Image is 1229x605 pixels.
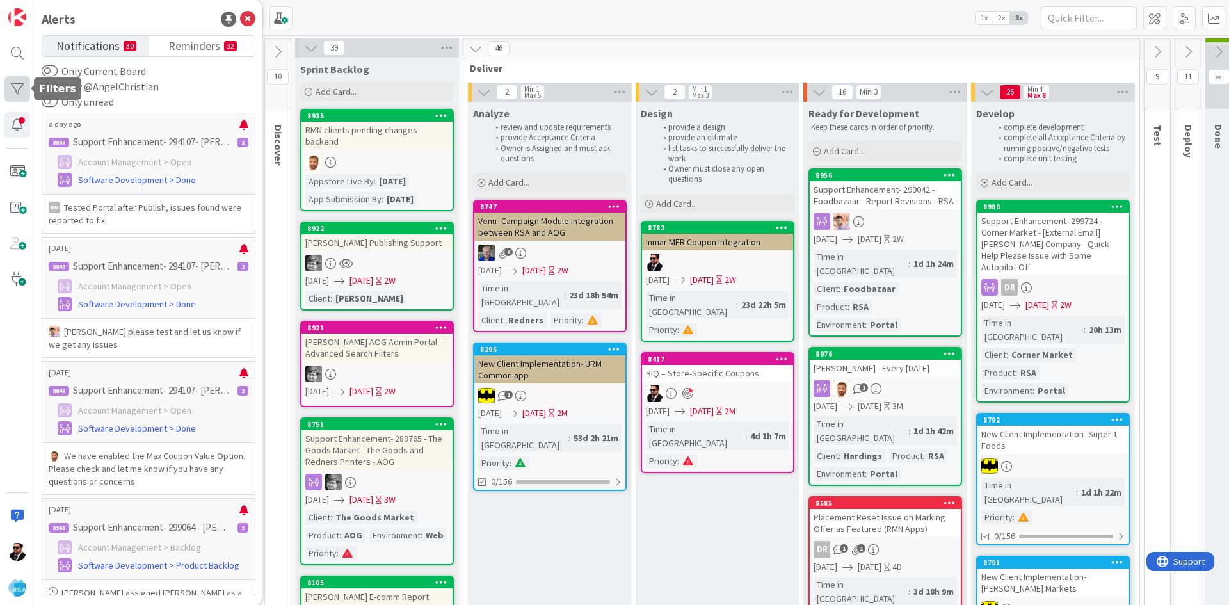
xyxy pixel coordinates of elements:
div: 8921 [307,323,453,332]
a: 8956Support Enhancement- 299042 - Foodbazaar - Report Revisions - RSARS[DATE][DATE]2WTime in [GEO... [808,168,962,337]
div: 20h 13m [1086,323,1125,337]
div: Priority [646,323,677,337]
div: RMN clients pending changes backend [301,122,453,150]
div: 8976 [815,350,961,359]
img: RS [49,326,60,337]
span: : [564,288,566,302]
div: Time in [GEOGRAPHIC_DATA] [814,417,908,445]
div: [PERSON_NAME] - Every [DATE] [810,360,961,376]
div: Placement Reset Issue on Marking Offer as Featured (RMN Apps) [810,509,961,537]
span: [DATE] [349,274,373,287]
div: Redners [505,313,547,327]
span: Design [641,107,673,120]
div: Time in [GEOGRAPHIC_DATA] [814,250,908,278]
div: RT [474,245,625,261]
div: 8791New Client Implementation- [PERSON_NAME] Markets [977,557,1129,597]
img: RS [833,213,850,230]
span: Develop [976,107,1015,120]
img: AC [478,387,495,404]
span: [DATE] [858,232,881,246]
li: review and update requirements [488,122,625,133]
div: App Submission By [305,192,382,206]
div: Environment [814,318,865,332]
div: Priority [305,546,337,560]
p: Keep these cards in order of priority. [811,122,960,133]
div: New Client Implementation- Super 1 Foods [977,426,1129,454]
div: Max 3 [692,92,709,99]
span: : [847,300,849,314]
span: Software Development > Done [78,298,196,311]
div: DR [977,279,1129,296]
span: [DATE] [305,493,329,506]
div: 4d 1h 7m [747,429,789,443]
span: : [568,431,570,445]
span: : [337,546,339,560]
span: Account Management > Open [78,156,191,169]
span: 46 [488,41,510,56]
div: 8585 [815,499,961,508]
div: [PERSON_NAME] Publishing Support [301,234,453,251]
span: : [1084,323,1086,337]
div: 8792 [977,414,1129,426]
span: [DATE] [478,264,502,277]
span: 2 [664,85,686,100]
div: Time in [GEOGRAPHIC_DATA] [981,478,1076,506]
div: 8921[PERSON_NAME] AOG Admin Portal – Advanced Search Filters [301,322,453,362]
img: AC [646,254,663,271]
span: Discover [272,125,285,165]
div: KS [301,255,453,271]
span: [DATE] [522,264,546,277]
img: KS [305,366,322,382]
div: Hardings [840,449,885,463]
div: 1d 1h 22m [1078,485,1125,499]
div: 2W [384,274,396,287]
div: Client [814,449,839,463]
div: AS [301,154,453,170]
div: Client [305,291,330,305]
span: : [510,456,511,470]
span: Deploy [1182,125,1195,157]
div: 2M [725,405,735,418]
span: : [908,424,910,438]
div: [PERSON_NAME] [332,291,406,305]
span: 1 [840,544,848,553]
div: 3W [384,493,396,506]
span: Software Development > Done [78,422,196,435]
img: KS [325,474,342,490]
span: Account Management > Open [78,404,191,417]
div: Client [305,510,330,524]
div: 2W [557,264,568,277]
a: 8792New Client Implementation- Super 1 FoodsACTime in [GEOGRAPHIC_DATA]:1d 1h 22mPriority:0/156 [976,413,1130,545]
div: 8980Support Enhancement- 299724 - Corner Market - [External Email] [PERSON_NAME] Company - Quick ... [977,201,1129,275]
label: Only @AngelChristian [42,79,159,94]
div: Time in [GEOGRAPHIC_DATA] [478,281,564,309]
div: Min 3 [860,89,878,95]
div: Time in [GEOGRAPHIC_DATA] [478,424,568,452]
div: 2M [557,407,568,420]
div: Environment [981,383,1032,398]
img: AC [981,458,998,474]
img: avatar [8,579,26,597]
span: 1 [504,391,513,399]
div: AOG [341,528,365,542]
div: Priority [478,456,510,470]
a: Account Management > Backlog [49,540,248,555]
a: 8782Inmar MFR Coupon IntegrationAC[DATE][DATE]2WTime in [GEOGRAPHIC_DATA]:23d 22h 5mPriority: [641,221,794,342]
a: 8295New Client Implementation- URM Common appAC[DATE][DATE]2MTime in [GEOGRAPHIC_DATA]:53d 2h 21m... [473,343,627,491]
div: AC [642,254,793,271]
span: : [736,298,738,312]
div: RSA [925,449,947,463]
div: [PERSON_NAME] AOG Admin Portal – Advanced Search Filters [301,334,453,362]
span: [DATE] [305,385,329,398]
div: AS [810,380,961,397]
span: : [582,313,584,327]
span: Support [27,2,58,17]
div: Portal [867,467,901,481]
span: 0/156 [994,529,1015,543]
span: : [923,449,925,463]
a: Software Development > Done [49,421,248,436]
div: 8747 [474,201,625,213]
span: 2 [496,85,518,100]
span: : [908,257,910,271]
div: 8782 [648,223,793,232]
